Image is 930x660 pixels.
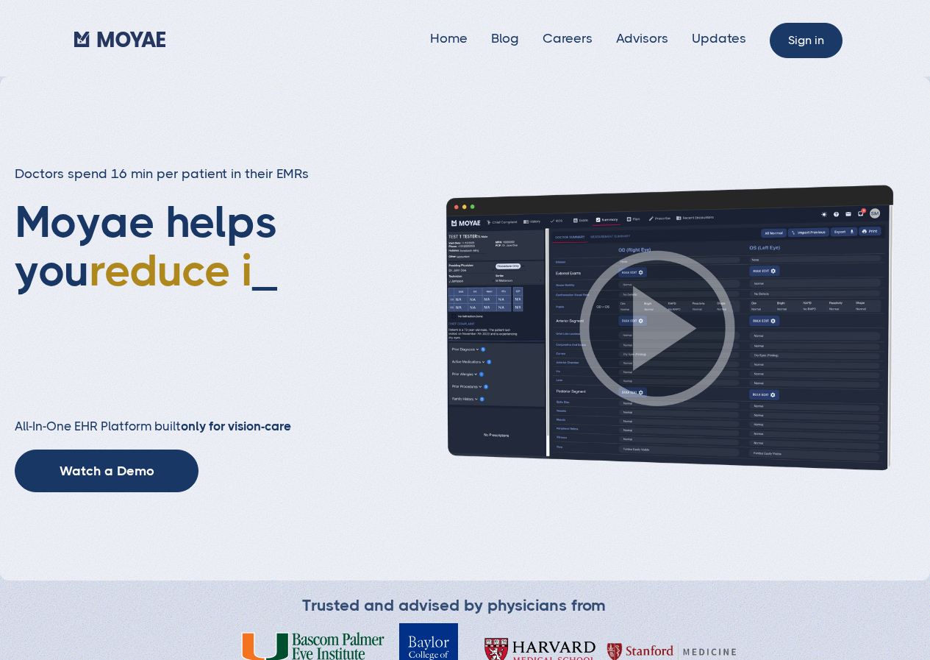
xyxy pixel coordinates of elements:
a: home [74,27,165,49]
a: Watch a Demo [15,450,198,492]
img: Moyae Logo [74,32,165,46]
a: Blog [491,31,519,46]
h2: All-In-One EHR Platform built [15,419,366,435]
h1: Moyae helps you [15,198,366,389]
strong: only for vision-care [181,419,291,433]
a: Updates [692,31,746,46]
div: Trusted and advised by physicians from [302,595,606,616]
h3: Doctors spend 16 min per patient in their EMRs [15,165,366,183]
a: Careers [543,31,593,46]
span: reduce i [89,245,252,296]
a: Advisors [616,31,668,46]
a: Home [430,31,468,46]
span: _ [252,245,277,296]
a: Sign in [770,23,843,58]
img: Patient history screenshot [401,183,915,473]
